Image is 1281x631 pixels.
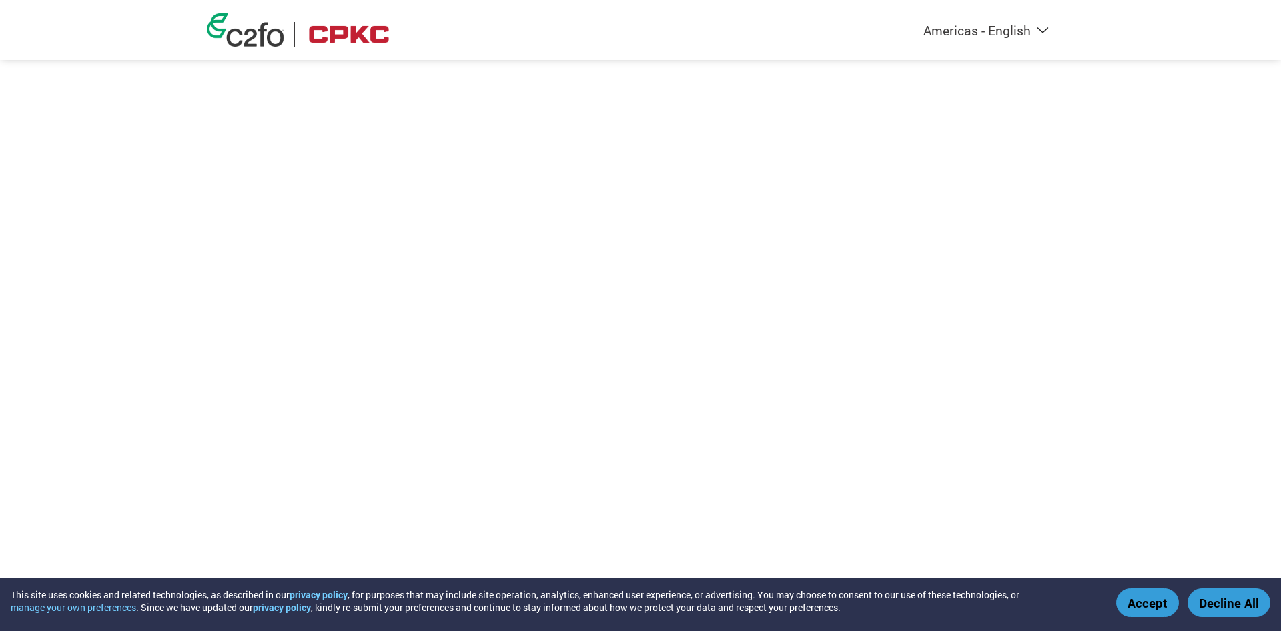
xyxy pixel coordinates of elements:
div: This site uses cookies and related technologies, as described in our , for purposes that may incl... [11,588,1097,614]
img: c2fo logo [207,13,284,47]
img: CPKC [305,22,393,47]
button: manage your own preferences [11,601,136,614]
a: privacy policy [290,588,348,601]
button: Accept [1116,588,1179,617]
button: Decline All [1188,588,1270,617]
a: privacy policy [253,601,311,614]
